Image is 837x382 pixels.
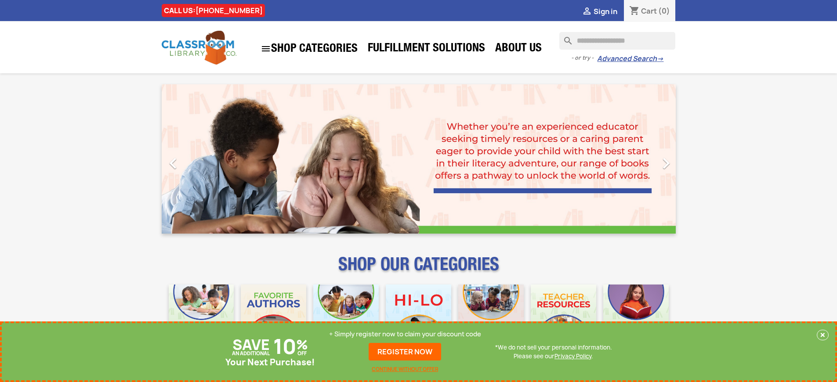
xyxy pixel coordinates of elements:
img: CLC_Favorite_Authors_Mobile.jpg [241,285,306,350]
span: → [657,54,663,63]
a: Fulfillment Solutions [363,40,489,58]
img: Classroom Library Company [162,31,236,65]
img: CLC_Dyslexia_Mobile.jpg [603,285,669,350]
div: CALL US: [162,4,265,17]
a:  Sign in [582,7,617,16]
img: CLC_Fiction_Nonfiction_Mobile.jpg [458,285,524,350]
a: [PHONE_NUMBER] [196,6,263,15]
img: CLC_Phonics_And_Decodables_Mobile.jpg [313,285,379,350]
span: (0) [658,6,670,16]
span: - or try - [571,54,597,62]
ul: Carousel container [162,84,676,234]
a: Previous [162,84,239,234]
a: Next [598,84,676,234]
img: CLC_HiLo_Mobile.jpg [386,285,451,350]
span: Sign in [594,7,617,16]
i:  [655,152,677,174]
p: SHOP OUR CATEGORIES [162,262,676,277]
i:  [261,43,271,54]
i: search [559,32,570,43]
i:  [582,7,592,17]
a: About Us [491,40,546,58]
i:  [162,152,184,174]
a: SHOP CATEGORIES [256,39,362,58]
i: shopping_cart [629,6,640,17]
input: Search [559,32,675,50]
span: Cart [641,6,657,16]
img: CLC_Bulk_Mobile.jpg [169,285,234,350]
a: Advanced Search→ [597,54,663,63]
img: CLC_Teacher_Resources_Mobile.jpg [531,285,596,350]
